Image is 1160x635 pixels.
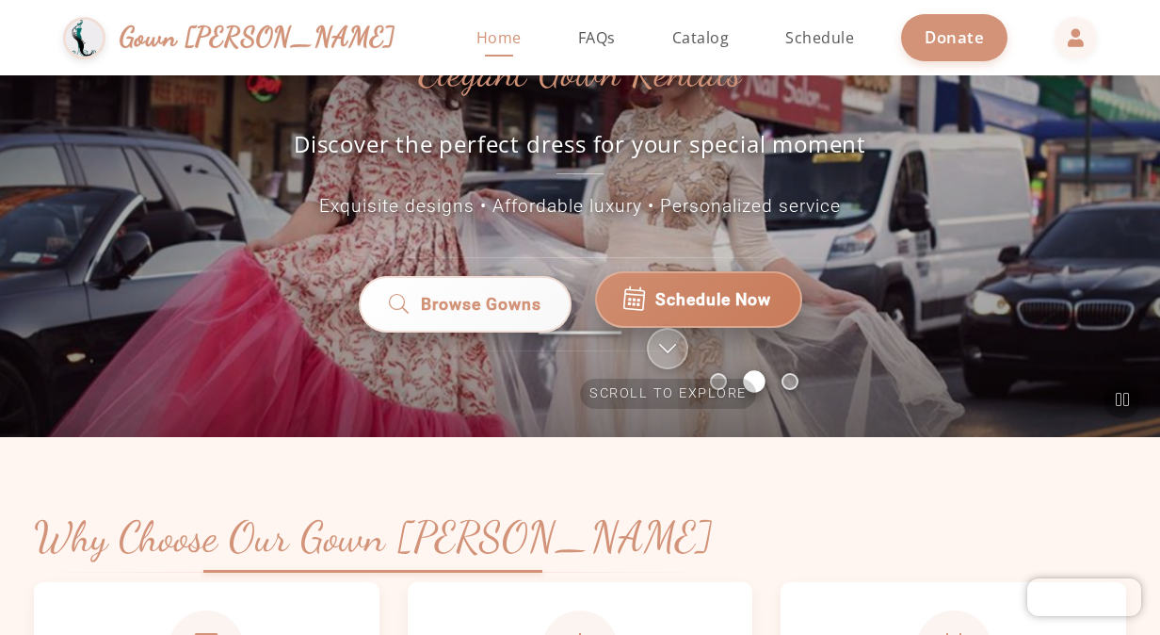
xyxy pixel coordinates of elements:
[672,27,730,48] span: Catalog
[63,17,105,59] img: Gown Gmach Logo
[785,27,854,48] span: Schedule
[1027,578,1141,616] iframe: Chatra live chat
[578,27,616,48] span: FAQs
[120,17,395,57] span: Gown [PERSON_NAME]
[419,52,742,95] h2: Elegant Gown Rentals
[156,193,1004,220] p: Exquisite designs • Affordable luxury • Personalized service
[580,379,756,409] span: Scroll to explore
[34,513,712,563] h2: Why Choose Our Gown [PERSON_NAME]
[901,14,1007,60] a: Donate
[925,26,984,48] span: Donate
[476,27,522,48] span: Home
[274,128,886,174] p: Discover the perfect dress for your special moment
[63,12,414,64] a: Gown [PERSON_NAME]
[655,287,771,312] span: Schedule Now
[420,292,540,317] span: Browse Gowns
